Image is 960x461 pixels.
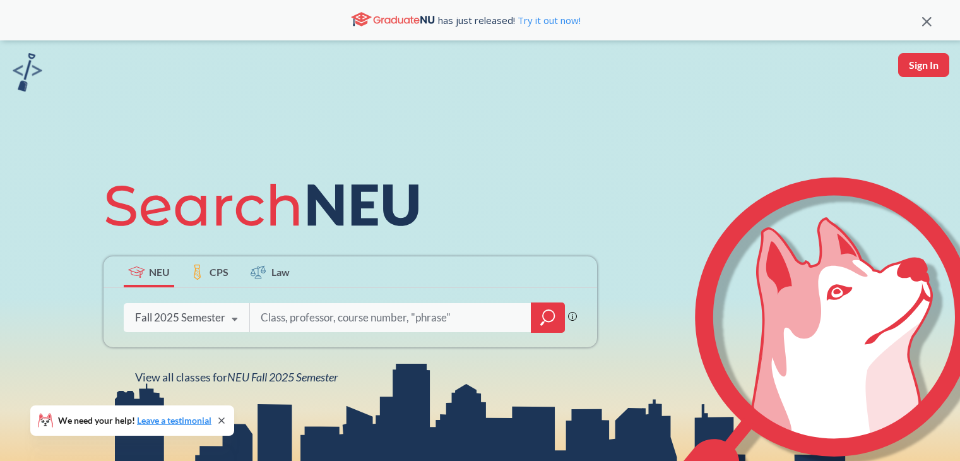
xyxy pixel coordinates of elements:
[227,370,338,384] span: NEU Fall 2025 Semester
[13,53,42,92] img: sandbox logo
[259,304,522,331] input: Class, professor, course number, "phrase"
[137,415,211,426] a: Leave a testimonial
[531,302,565,333] div: magnifying glass
[271,265,290,279] span: Law
[13,53,42,95] a: sandbox logo
[149,265,170,279] span: NEU
[438,13,581,27] span: has just released!
[58,416,211,425] span: We need your help!
[135,370,338,384] span: View all classes for
[135,311,225,325] div: Fall 2025 Semester
[898,53,949,77] button: Sign In
[515,14,581,27] a: Try it out now!
[210,265,228,279] span: CPS
[540,309,555,326] svg: magnifying glass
